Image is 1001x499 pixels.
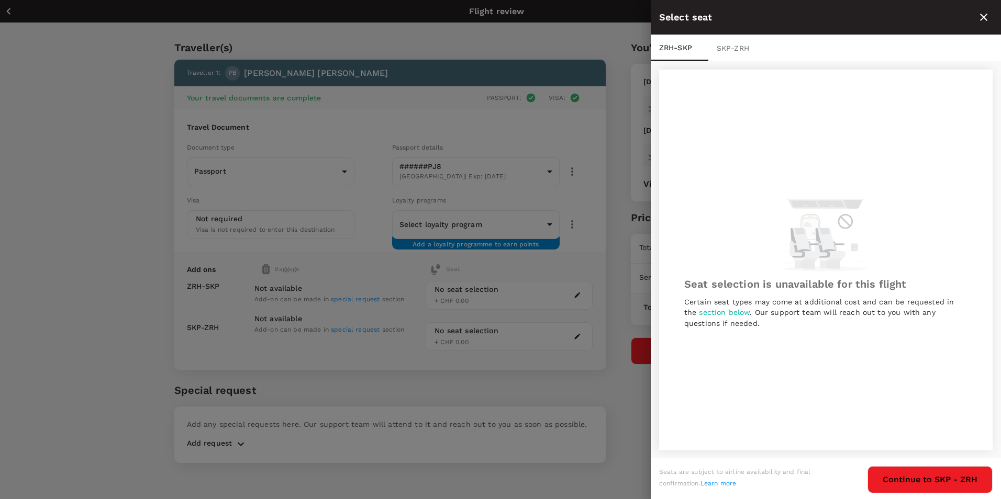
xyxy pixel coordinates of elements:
div: Select seat [659,10,975,25]
div: ZRH - SKP [651,35,708,61]
h6: Seat selection is unavailable for this flight [684,276,967,292]
span: section below [699,308,750,316]
button: close [975,8,993,26]
button: Continue to SKP - ZRH [867,466,993,493]
p: Certain seat types may come at additional cost and can be requested in the . Our support team wil... [684,297,967,328]
div: SKP - ZRH [708,35,766,61]
span: Seats are subject to airline availability and final confirmation. [659,468,811,487]
a: Learn more [700,480,737,487]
